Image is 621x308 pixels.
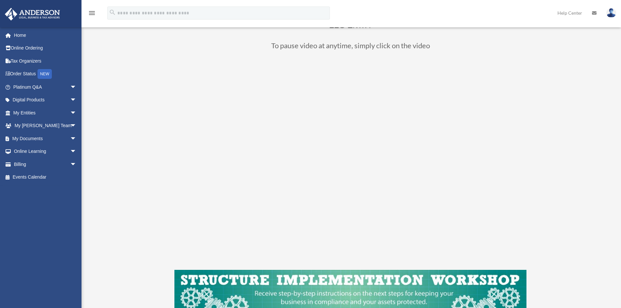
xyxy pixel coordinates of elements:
[174,42,526,52] h3: To pause video at anytime, simply click on the video
[5,158,86,171] a: Billingarrow_drop_down
[37,69,52,79] div: NEW
[5,132,86,145] a: My Documentsarrow_drop_down
[3,8,62,21] img: Anderson Advisors Platinum Portal
[5,54,86,67] a: Tax Organizers
[5,29,86,42] a: Home
[5,119,86,132] a: My [PERSON_NAME] Teamarrow_drop_down
[5,42,86,55] a: Online Ordering
[174,62,526,260] iframe: LLC Binder Walkthrough
[109,9,116,16] i: search
[70,132,83,145] span: arrow_drop_down
[5,171,86,184] a: Events Calendar
[70,81,83,94] span: arrow_drop_down
[5,94,86,107] a: Digital Productsarrow_drop_down
[5,81,86,94] a: Platinum Q&Aarrow_drop_down
[88,11,96,17] a: menu
[70,94,83,107] span: arrow_drop_down
[70,106,83,120] span: arrow_drop_down
[88,9,96,17] i: menu
[70,158,83,171] span: arrow_drop_down
[70,119,83,133] span: arrow_drop_down
[5,106,86,119] a: My Entitiesarrow_drop_down
[5,145,86,158] a: Online Learningarrow_drop_down
[606,8,616,18] img: User Pic
[70,145,83,158] span: arrow_drop_down
[5,67,86,81] a: Order StatusNEW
